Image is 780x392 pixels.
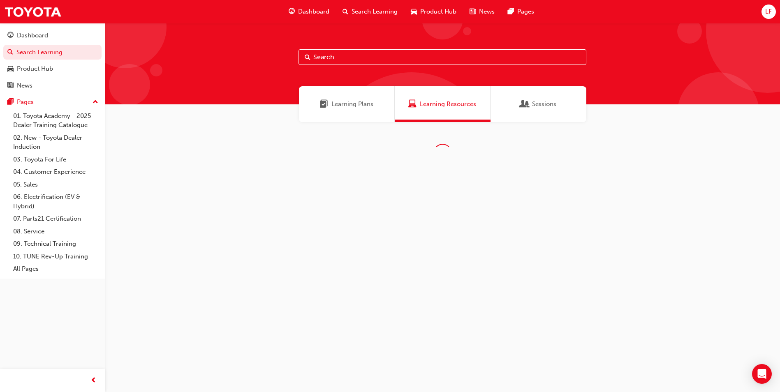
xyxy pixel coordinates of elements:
[305,53,310,62] span: Search
[282,3,336,20] a: guage-iconDashboard
[3,45,102,60] a: Search Learning
[3,78,102,93] a: News
[491,86,586,122] a: SessionsSessions
[10,191,102,212] a: 06. Electrification (EV & Hybrid)
[508,7,514,17] span: pages-icon
[517,7,534,16] span: Pages
[463,3,501,20] a: news-iconNews
[7,82,14,90] span: news-icon
[7,49,13,56] span: search-icon
[7,99,14,106] span: pages-icon
[420,7,456,16] span: Product Hub
[404,3,463,20] a: car-iconProduct Hub
[299,49,586,65] input: Search...
[336,3,404,20] a: search-iconSearch Learning
[10,131,102,153] a: 02. New - Toyota Dealer Induction
[4,2,62,21] img: Trak
[7,32,14,39] span: guage-icon
[10,250,102,263] a: 10. TUNE Rev-Up Training
[331,99,373,109] span: Learning Plans
[470,7,476,17] span: news-icon
[420,99,476,109] span: Learning Resources
[501,3,541,20] a: pages-iconPages
[17,64,53,74] div: Product Hub
[521,99,529,109] span: Sessions
[10,110,102,131] a: 01. Toyota Academy - 2025 Dealer Training Catalogue
[765,7,772,16] span: LF
[10,178,102,191] a: 05. Sales
[10,166,102,178] a: 04. Customer Experience
[7,65,14,73] span: car-icon
[3,28,102,43] a: Dashboard
[532,99,556,109] span: Sessions
[3,61,102,76] a: Product Hub
[10,153,102,166] a: 03. Toyota For Life
[3,95,102,110] button: Pages
[10,225,102,238] a: 08. Service
[17,81,32,90] div: News
[10,212,102,225] a: 07. Parts21 Certification
[298,7,329,16] span: Dashboard
[408,99,417,109] span: Learning Resources
[90,376,97,386] span: prev-icon
[411,7,417,17] span: car-icon
[93,97,98,108] span: up-icon
[320,99,328,109] span: Learning Plans
[17,31,48,40] div: Dashboard
[395,86,491,122] a: Learning ResourcesLearning Resources
[10,238,102,250] a: 09. Technical Training
[299,86,395,122] a: Learning PlansLearning Plans
[752,364,772,384] div: Open Intercom Messenger
[10,263,102,275] a: All Pages
[761,5,776,19] button: LF
[479,7,495,16] span: News
[352,7,398,16] span: Search Learning
[343,7,348,17] span: search-icon
[289,7,295,17] span: guage-icon
[3,26,102,95] button: DashboardSearch LearningProduct HubNews
[17,97,34,107] div: Pages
